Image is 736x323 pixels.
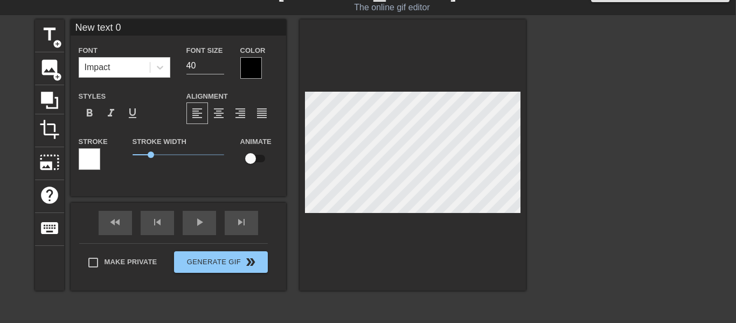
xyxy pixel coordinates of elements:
button: Generate Gif [174,251,267,273]
span: format_bold [83,107,96,120]
span: keyboard [39,218,60,238]
label: Animate [240,136,272,147]
label: Color [240,45,266,56]
div: Impact [85,61,110,74]
span: add_circle [53,72,62,81]
span: format_italic [105,107,117,120]
span: format_align_right [234,107,247,120]
span: help [39,185,60,205]
div: The online gif editor [250,1,533,14]
span: crop [39,119,60,140]
span: add_circle [53,39,62,49]
span: double_arrow [244,256,257,269]
span: photo_size_select_large [39,152,60,173]
span: format_underline [126,107,139,120]
label: Stroke Width [133,136,186,147]
label: Styles [79,91,106,102]
label: Alignment [186,91,228,102]
label: Font [79,45,98,56]
span: format_align_center [212,107,225,120]
span: play_arrow [193,216,206,229]
label: Font Size [186,45,223,56]
span: format_align_left [191,107,204,120]
span: Make Private [105,257,157,267]
label: Stroke [79,136,108,147]
span: skip_previous [151,216,164,229]
span: Generate Gif [178,256,263,269]
span: format_align_justify [255,107,268,120]
span: image [39,57,60,78]
span: skip_next [235,216,248,229]
span: title [39,24,60,45]
span: fast_rewind [109,216,122,229]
